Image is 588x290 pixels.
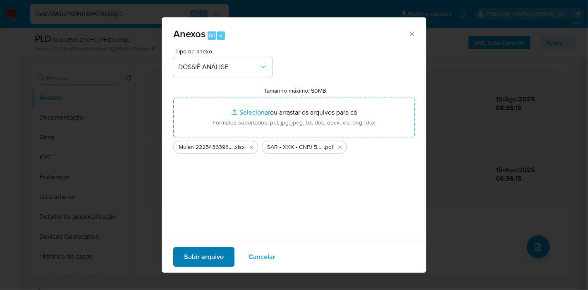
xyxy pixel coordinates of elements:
[264,87,327,94] label: Tamanho máximo: 50MB
[178,63,259,71] span: DOSSIÊ ANÁLISE
[173,137,415,154] ul: Arquivos selecionados
[175,48,275,54] span: Tipo de anexo
[324,143,333,151] span: .pdf
[246,142,256,152] button: Excluir Mulan 2225436393_2025_08_18_07_37_10.xlsx
[184,248,224,266] span: Subir arquivo
[234,143,245,151] span: .xlsx
[173,26,206,41] span: Anexos
[219,31,222,39] span: a
[179,143,234,151] span: Mulan 2225436393_2025_08_18_07_37_10
[335,142,345,152] button: Excluir SAR - XXX - CNPJ 58927678000102 - AUTO MECANICA SANTANA LTDA..pdf
[173,57,272,77] button: DOSSIÊ ANÁLISE
[408,30,415,37] button: Fechar
[208,31,215,39] span: Alt
[249,248,275,266] span: Cancelar
[238,247,286,267] button: Cancelar
[173,247,234,267] button: Subir arquivo
[267,143,324,151] span: SAR - XXX - CNPJ 58927678000102 - AUTO MECANICA [PERSON_NAME] LTDA.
